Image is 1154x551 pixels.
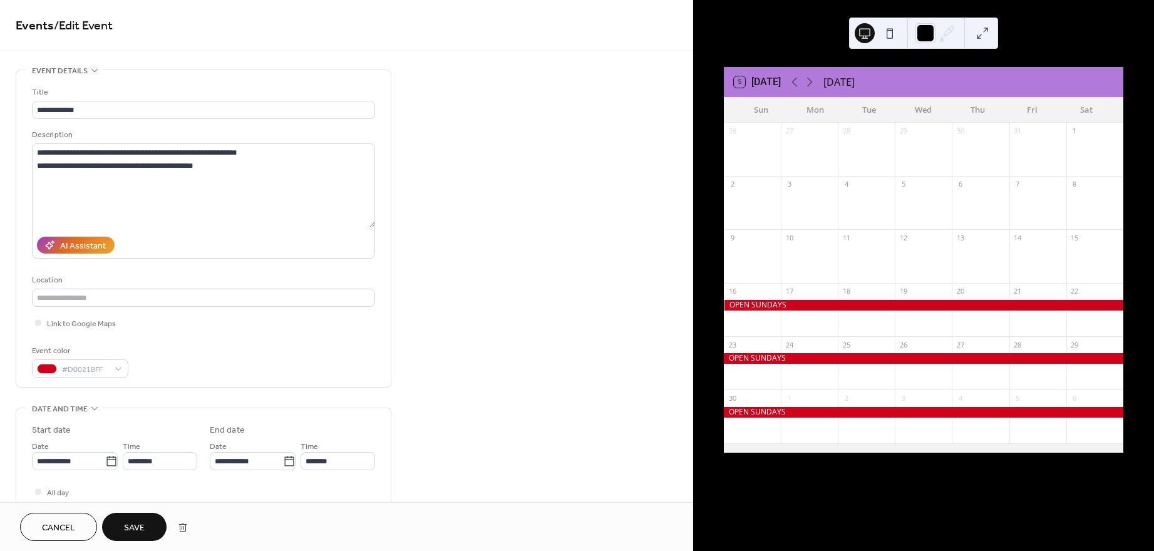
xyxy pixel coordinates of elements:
div: AI Assistant [60,240,106,253]
div: OPEN SUNDAYS [724,407,1123,418]
div: 3 [785,180,794,189]
div: 10 [785,233,794,242]
span: / Edit Event [54,14,113,38]
div: 22 [1070,287,1079,296]
div: 3 [899,393,908,403]
span: Save [124,522,145,535]
div: 12 [899,233,908,242]
span: #D0021BFF [62,363,108,376]
div: 16 [728,287,737,296]
span: Cancel [42,522,75,535]
div: Sun [734,98,788,123]
div: Location [32,274,373,287]
div: Description [32,128,373,142]
div: 30 [956,126,965,136]
div: 2 [842,393,851,403]
div: 26 [728,126,737,136]
div: 19 [899,287,908,296]
span: Date [32,440,49,453]
div: 23 [728,340,737,349]
div: 29 [1070,340,1079,349]
div: 4 [956,393,965,403]
button: Cancel [20,513,97,541]
span: Event details [32,64,88,78]
button: Save [102,513,167,541]
div: Thu [951,98,1005,123]
div: 25 [842,340,851,349]
button: 5[DATE] [729,73,785,91]
span: Time [123,440,140,453]
div: 2 [728,180,737,189]
div: 13 [956,233,965,242]
a: Events [16,14,54,38]
div: 24 [785,340,794,349]
span: All day [47,487,69,500]
div: Tue [842,98,897,123]
div: 5 [1013,393,1023,403]
div: 6 [956,180,965,189]
div: 17 [785,287,794,296]
div: 8 [1070,180,1079,189]
div: Start date [32,424,71,437]
span: Link to Google Maps [47,317,116,331]
div: 4 [842,180,851,189]
div: 28 [1013,340,1023,349]
div: Fri [1005,98,1059,123]
div: 11 [842,233,851,242]
div: 15 [1070,233,1079,242]
span: Show date only [47,500,98,513]
div: Wed [897,98,951,123]
div: 9 [728,233,737,242]
div: Title [32,86,373,99]
span: Time [301,440,318,453]
button: AI Assistant [37,237,115,254]
div: Mon [788,98,842,123]
div: 18 [842,287,851,296]
div: 27 [956,340,965,349]
div: 28 [842,126,851,136]
div: OPEN SUNDAYS [724,353,1123,364]
div: 6 [1070,393,1079,403]
div: Sat [1059,98,1113,123]
div: [DATE] [823,75,855,90]
div: 1 [1070,126,1079,136]
div: 7 [1013,180,1023,189]
div: 21 [1013,287,1023,296]
div: 14 [1013,233,1023,242]
div: 27 [785,126,794,136]
div: Event color [32,344,126,358]
div: 26 [899,340,908,349]
div: 30 [728,393,737,403]
div: OPEN SUNDAYS [724,300,1123,311]
div: 29 [899,126,908,136]
div: 5 [899,180,908,189]
div: 1 [785,393,794,403]
span: Date [210,440,227,453]
span: Date and time [32,403,88,416]
div: 31 [1013,126,1023,136]
div: 20 [956,287,965,296]
div: End date [210,424,245,437]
